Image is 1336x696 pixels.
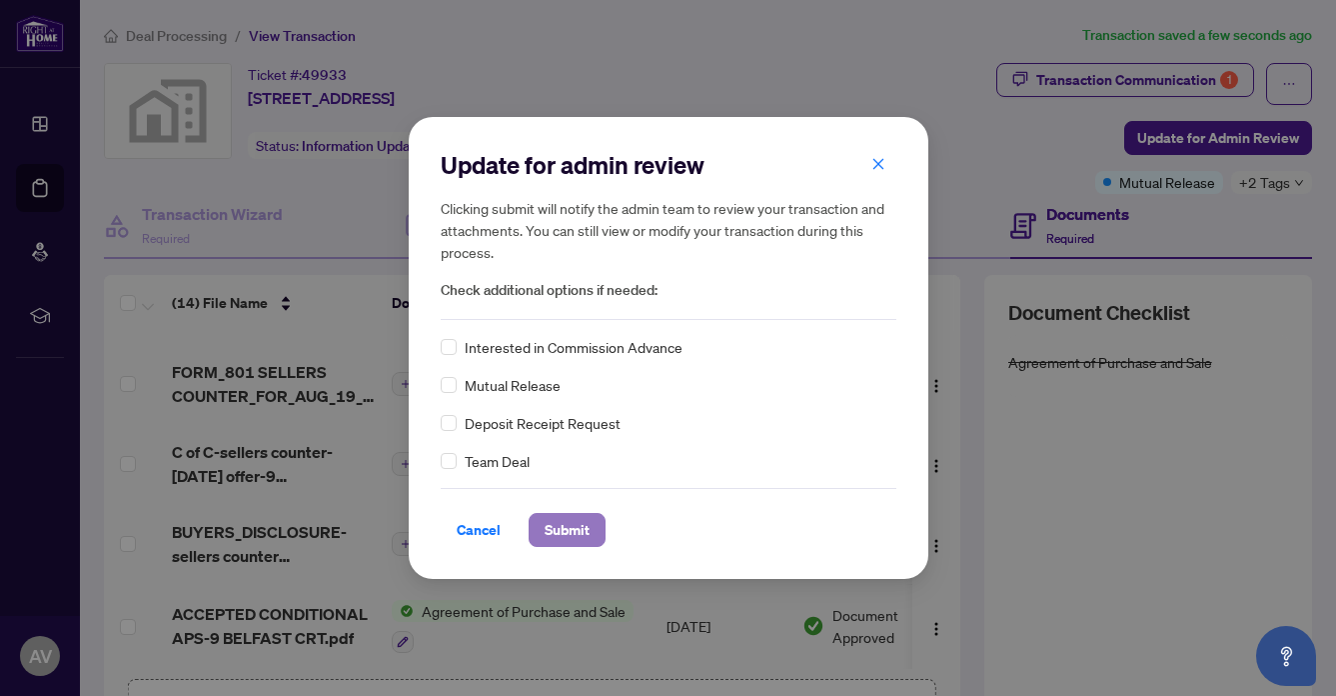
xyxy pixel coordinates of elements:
[545,514,590,546] span: Submit
[441,149,896,181] h2: Update for admin review
[441,513,517,547] button: Cancel
[465,336,682,358] span: Interested in Commission Advance
[529,513,606,547] button: Submit
[465,412,621,434] span: Deposit Receipt Request
[465,374,561,396] span: Mutual Release
[441,279,896,302] span: Check additional options if needed:
[465,450,530,472] span: Team Deal
[871,157,885,171] span: close
[1256,626,1316,686] button: Open asap
[457,514,501,546] span: Cancel
[441,197,896,263] h5: Clicking submit will notify the admin team to review your transaction and attachments. You can st...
